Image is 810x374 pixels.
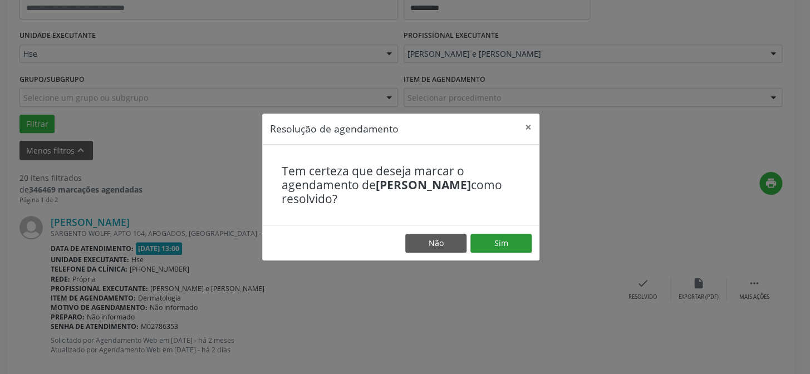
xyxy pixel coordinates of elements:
b: [PERSON_NAME] [376,177,471,193]
h4: Tem certeza que deseja marcar o agendamento de como resolvido? [282,164,520,206]
button: Close [517,114,539,141]
button: Sim [470,234,532,253]
h5: Resolução de agendamento [270,121,399,136]
button: Não [405,234,467,253]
